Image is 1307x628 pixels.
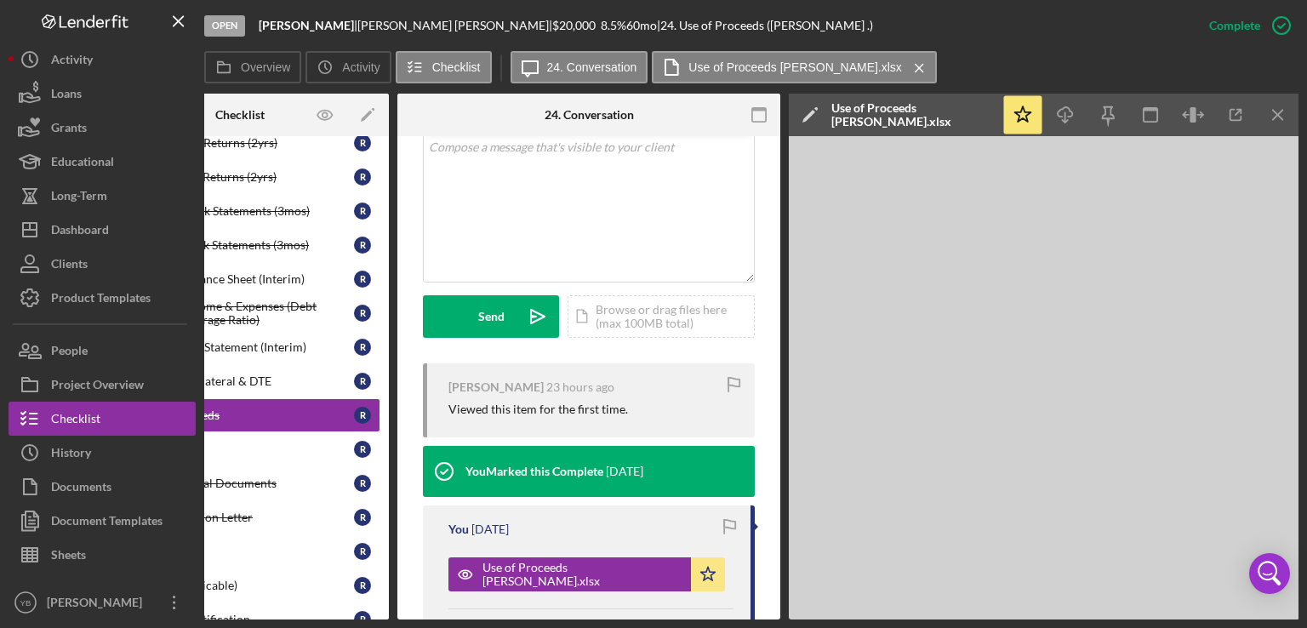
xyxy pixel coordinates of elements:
[1249,553,1290,594] div: Open Intercom Messenger
[354,373,371,390] div: R
[831,101,993,128] div: Use of Proceeds [PERSON_NAME].xlsx
[100,534,380,568] a: W9R
[100,194,380,228] a: Personal Bank Statements (3mos)R
[51,538,86,576] div: Sheets
[9,585,196,619] button: YB[PERSON_NAME]
[100,228,380,262] a: Business Bank Statements (3mos)R
[354,134,371,151] div: R
[789,136,1299,619] iframe: Document Preview
[134,477,354,490] div: Organizational Documents
[511,51,648,83] button: 24. Conversation
[471,522,509,536] time: 2025-09-15 23:14
[134,340,354,354] div: Profit & Loss Statement (Interim)
[51,470,111,508] div: Documents
[100,262,380,296] a: Business Balance Sheet (Interim)R
[134,511,354,524] div: EIN Verification Letter
[657,19,873,32] div: | 24. Use of Proceeds ([PERSON_NAME] .)
[354,475,371,492] div: R
[465,465,603,478] div: You Marked this Complete
[100,398,380,432] a: Use of ProceedsR
[100,160,380,194] a: Business Tax Returns (2yrs)R
[354,611,371,628] div: R
[134,238,354,252] div: Business Bank Statements (3mos)
[215,108,265,122] div: Checklist
[9,538,196,572] a: Sheets
[43,585,153,624] div: [PERSON_NAME]
[354,203,371,220] div: R
[134,613,354,626] div: Business Certification
[241,60,290,74] label: Overview
[134,545,354,558] div: W9
[354,271,371,288] div: R
[100,466,380,500] a: Organizational DocumentsR
[259,19,357,32] div: |
[1209,9,1260,43] div: Complete
[626,19,657,32] div: 60 mo
[546,380,614,394] time: 2025-09-16 14:45
[134,579,354,592] div: Lease (if applicable)
[396,51,492,83] button: Checklist
[134,136,354,150] div: Personal Tax Returns (2yrs)
[354,339,371,356] div: R
[9,470,196,504] button: Documents
[100,330,380,364] a: Profit & Loss Statement (Interim)R
[547,60,637,74] label: 24. Conversation
[448,380,544,394] div: [PERSON_NAME]
[9,504,196,538] button: Document Templates
[448,522,469,536] div: You
[134,300,354,327] div: Business Income & Expenses (Debt Service Coverage Ratio)
[552,18,596,32] span: $20,000
[342,60,380,74] label: Activity
[601,19,626,32] div: 8.5 %
[354,441,371,458] div: R
[100,126,380,160] a: Personal Tax Returns (2yrs)R
[134,374,354,388] div: Business Collateral & DTE
[100,568,380,602] a: Lease (if applicable)R
[134,170,354,184] div: Business Tax Returns (2yrs)
[606,465,643,478] time: 2025-09-15 23:15
[134,204,354,218] div: Personal Bank Statements (3mos)
[482,561,682,588] div: Use of Proceeds [PERSON_NAME].xlsx
[100,364,380,398] a: Business Collateral & DTER
[448,402,628,416] div: Viewed this item for the first time.
[20,598,31,608] text: YB
[354,237,371,254] div: R
[545,108,634,122] div: 24. Conversation
[354,509,371,526] div: R
[652,51,937,83] button: Use of Proceeds [PERSON_NAME].xlsx
[354,168,371,186] div: R
[134,272,354,286] div: Business Balance Sheet (Interim)
[354,543,371,560] div: R
[432,60,481,74] label: Checklist
[204,51,301,83] button: Overview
